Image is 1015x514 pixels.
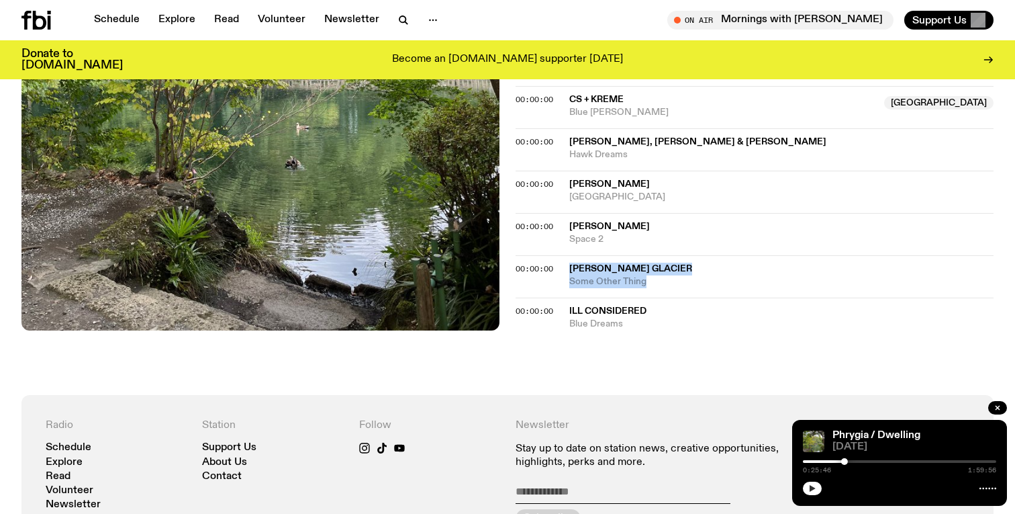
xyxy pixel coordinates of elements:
span: Blue Dreams [569,318,994,331]
a: Support Us [202,443,256,453]
span: 00:00:00 [516,263,553,274]
span: 00:00:00 [516,94,553,105]
span: [GEOGRAPHIC_DATA] [569,191,994,204]
a: About Us [202,458,247,468]
span: [PERSON_NAME] [569,222,650,231]
span: [DATE] [832,442,996,452]
span: CS + Kreme [569,95,624,104]
span: 1:59:56 [968,467,996,474]
a: Newsletter [316,11,387,30]
a: Explore [150,11,203,30]
span: Some Other Thing [569,275,994,288]
span: 00:00:00 [516,221,553,232]
h4: Follow [359,419,499,432]
a: Read [206,11,247,30]
button: On AirMornings with [PERSON_NAME] [667,11,893,30]
button: 00:00:00 [516,265,553,273]
span: 00:00:00 [516,306,553,316]
span: 00:00:00 [516,179,553,189]
button: 00:00:00 [516,308,553,315]
span: Support Us [912,14,967,26]
a: Volunteer [46,486,93,496]
h4: Radio [46,419,186,432]
span: 0:25:46 [803,467,831,474]
button: 00:00:00 [516,138,553,146]
h3: Donate to [DOMAIN_NAME] [21,48,123,71]
span: [PERSON_NAME] [569,179,650,189]
a: Volunteer [250,11,313,30]
span: 00:00:00 [516,136,553,147]
a: Phrygia / Dwelling [832,430,920,441]
span: Hawk Dreams [569,148,994,161]
span: Blue [PERSON_NAME] [569,106,876,119]
span: [PERSON_NAME], [PERSON_NAME] & [PERSON_NAME] [569,137,826,146]
h4: Newsletter [516,419,813,432]
h4: Station [202,419,342,432]
p: Stay up to date on station news, creative opportunities, highlights, perks and more. [516,443,813,468]
a: Read [46,472,70,482]
p: Become an [DOMAIN_NAME] supporter [DATE] [392,54,623,66]
a: Newsletter [46,500,101,510]
span: [PERSON_NAME] Glacier [569,264,692,273]
a: Contact [202,472,242,482]
button: 00:00:00 [516,223,553,230]
span: Ill Considered [569,306,646,316]
button: 00:00:00 [516,181,553,188]
button: Support Us [904,11,994,30]
a: Schedule [86,11,148,30]
button: 00:00:00 [516,96,553,103]
span: [GEOGRAPHIC_DATA] [884,96,994,110]
a: Explore [46,458,83,468]
span: Space 2 [569,233,994,246]
a: Schedule [46,443,91,453]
